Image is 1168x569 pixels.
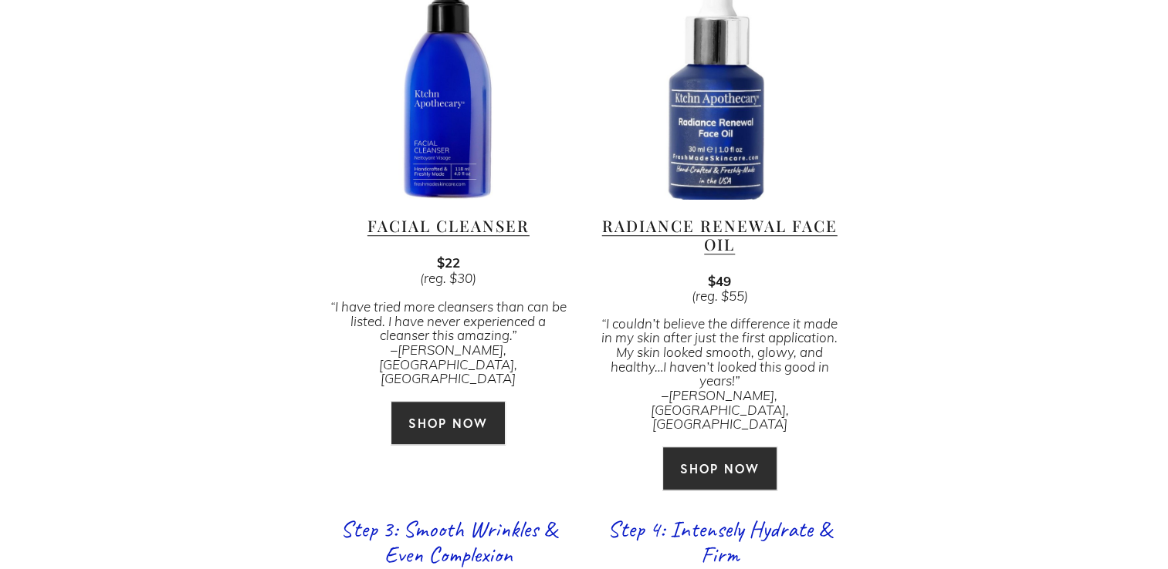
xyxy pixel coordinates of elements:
[367,215,530,236] a: Facial Cleanser
[340,514,557,569] a: Step 3: Smooth Wrinkles & Even Complexion
[437,253,460,271] strong: $22
[391,401,506,445] a: SHOP NOW
[662,446,777,490] a: SHOP NOW
[420,269,476,287] em: (reg. $30)
[608,514,831,569] a: Step 4: Intensely Hydrate & Firm
[330,298,570,388] em: “I have tried more cleansers than can be listed. I have never experienced a cleanser this amazing...
[602,215,838,254] a: Radiance Renewal Face Oil
[601,315,841,433] em: “I couldn’t believe the difference it made in my skin after just the first application. My skin l...
[708,271,731,290] strong: $49
[692,287,748,305] em: (reg. $55)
